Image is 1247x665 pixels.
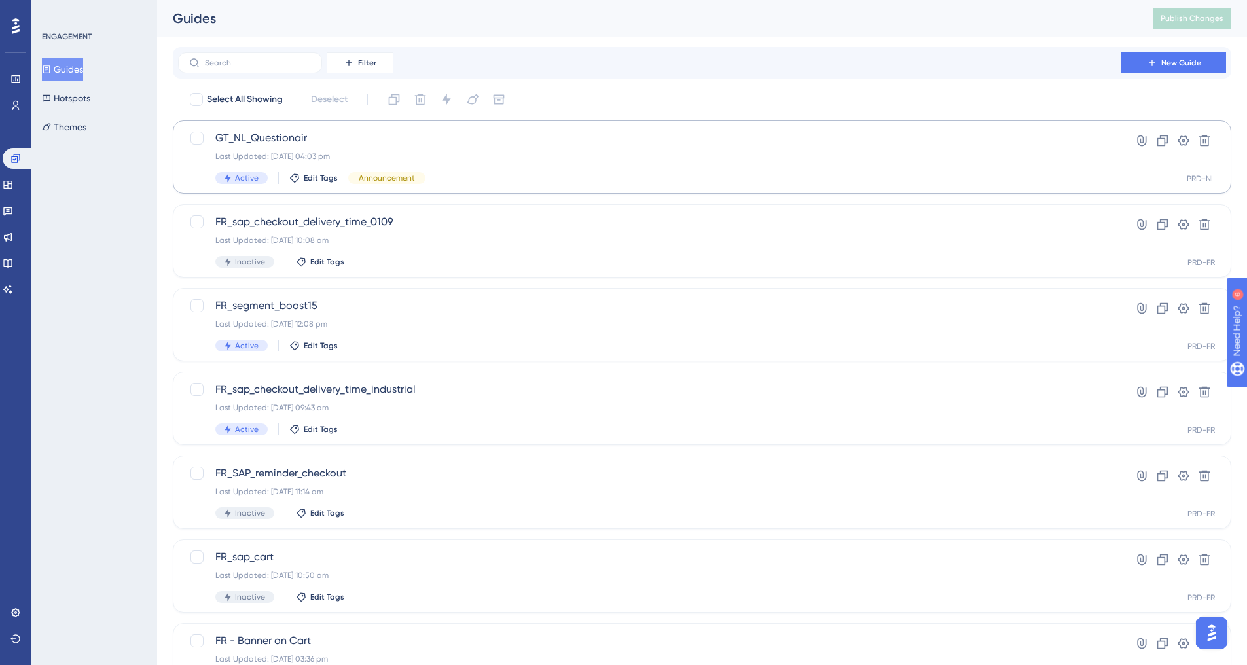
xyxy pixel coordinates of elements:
[1192,613,1231,653] iframe: UserGuiding AI Assistant Launcher
[235,424,259,435] span: Active
[215,319,1084,329] div: Last Updated: [DATE] 12:08 pm
[304,340,338,351] span: Edit Tags
[42,86,90,110] button: Hotspots
[1161,58,1201,68] span: New Guide
[173,9,1120,27] div: Guides
[42,115,86,139] button: Themes
[215,654,1084,664] div: Last Updated: [DATE] 03:36 pm
[296,592,344,602] button: Edit Tags
[235,173,259,183] span: Active
[215,214,1084,230] span: FR_sap_checkout_delivery_time_0109
[215,298,1084,314] span: FR_segment_boost15
[207,92,283,107] span: Select All Showing
[1121,52,1226,73] button: New Guide
[215,235,1084,245] div: Last Updated: [DATE] 10:08 am
[1161,13,1223,24] span: Publish Changes
[42,58,83,81] button: Guides
[215,151,1084,162] div: Last Updated: [DATE] 04:03 pm
[289,424,338,435] button: Edit Tags
[289,340,338,351] button: Edit Tags
[215,465,1084,481] span: FR_SAP_reminder_checkout
[1187,173,1215,184] div: PRD-NL
[215,403,1084,413] div: Last Updated: [DATE] 09:43 am
[1187,341,1215,351] div: PRD-FR
[91,7,95,17] div: 6
[296,508,344,518] button: Edit Tags
[310,592,344,602] span: Edit Tags
[310,257,344,267] span: Edit Tags
[215,486,1084,497] div: Last Updated: [DATE] 11:14 am
[1187,257,1215,268] div: PRD-FR
[299,88,359,111] button: Deselect
[235,340,259,351] span: Active
[304,424,338,435] span: Edit Tags
[215,633,1084,649] span: FR - Banner on Cart
[289,173,338,183] button: Edit Tags
[215,570,1084,581] div: Last Updated: [DATE] 10:50 am
[1187,509,1215,519] div: PRD-FR
[215,130,1084,146] span: GT_NL_Questionair
[205,58,311,67] input: Search
[235,257,265,267] span: Inactive
[358,58,376,68] span: Filter
[304,173,338,183] span: Edit Tags
[327,52,393,73] button: Filter
[42,31,92,42] div: ENGAGEMENT
[310,508,344,518] span: Edit Tags
[215,549,1084,565] span: FR_sap_cart
[311,92,348,107] span: Deselect
[1187,425,1215,435] div: PRD-FR
[235,592,265,602] span: Inactive
[235,508,265,518] span: Inactive
[296,257,344,267] button: Edit Tags
[1187,592,1215,603] div: PRD-FR
[215,382,1084,397] span: FR_sap_checkout_delivery_time_industrial
[1153,8,1231,29] button: Publish Changes
[359,173,415,183] span: Announcement
[31,3,82,19] span: Need Help?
